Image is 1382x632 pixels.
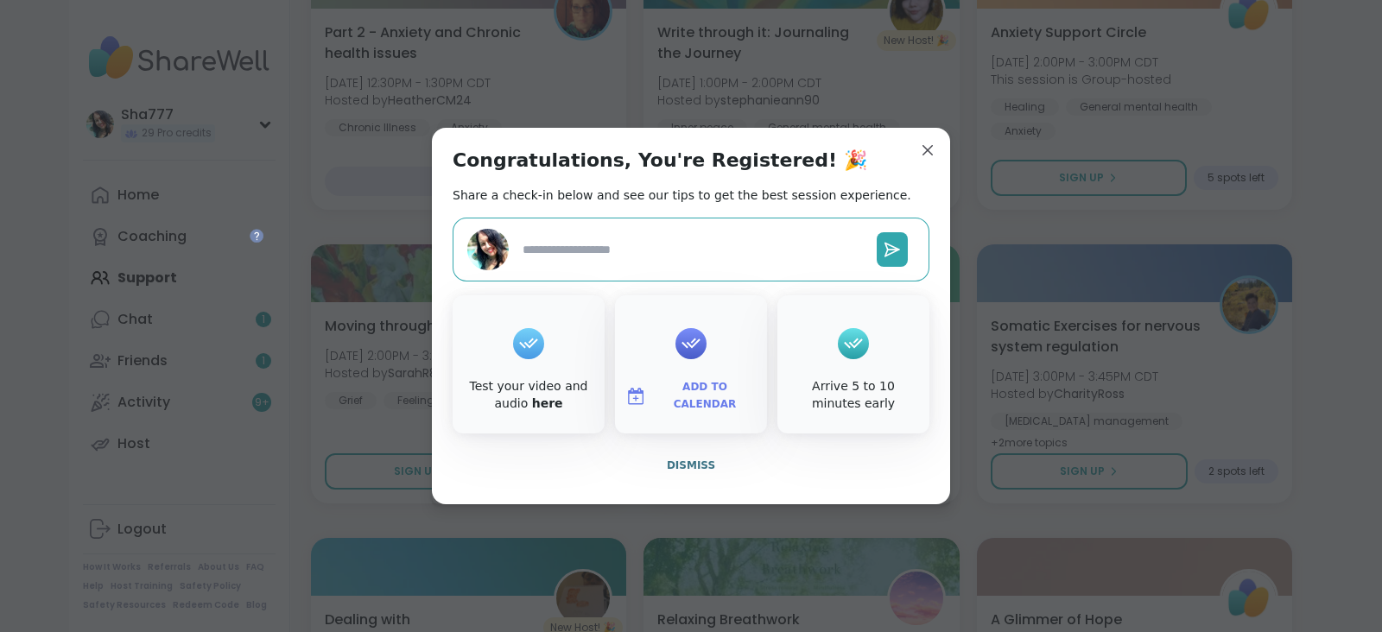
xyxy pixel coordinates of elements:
button: Dismiss [453,447,929,483]
h2: Share a check-in below and see our tips to get the best session experience. [453,186,911,204]
span: Dismiss [667,459,715,471]
img: ShareWell Logomark [625,386,646,407]
span: Add to Calendar [653,379,757,413]
iframe: Spotlight [250,229,263,243]
a: here [532,396,563,410]
div: Test your video and audio [456,378,601,412]
button: Add to Calendar [618,378,764,414]
h1: Congratulations, You're Registered! 🎉 [453,149,867,173]
div: Arrive 5 to 10 minutes early [781,378,926,412]
img: Sha777 [467,229,509,270]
